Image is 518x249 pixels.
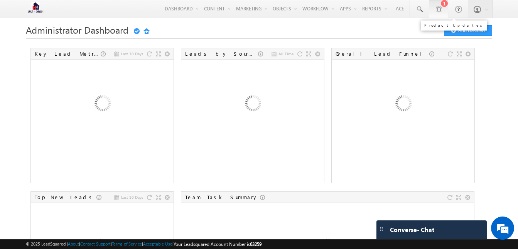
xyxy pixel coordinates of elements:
a: Terms of Service [112,241,142,246]
span: © 2025 LeadSquared | | | | | [26,240,262,248]
div: Overall Lead Funnel [336,50,429,57]
span: Your Leadsquared Account Number is [174,241,262,247]
img: Loading... [211,63,294,146]
div: Top New Leads [35,194,96,201]
a: Contact Support [80,241,111,246]
img: carter-drag [378,226,385,232]
span: Last 10 Days [121,194,143,201]
div: Product Updates [424,23,484,27]
span: 63259 [250,241,262,247]
span: All Time [278,50,294,57]
span: Converse - Chat [390,226,434,233]
a: About [68,241,79,246]
a: Acceptable Use [143,241,172,246]
span: Administrator Dashboard [26,24,128,36]
img: Loading... [61,63,143,146]
div: Leads by Sources [185,50,258,57]
img: Loading... [361,63,444,146]
img: Custom Logo [26,2,45,15]
div: Team Task Summary [185,194,260,201]
span: Last 30 Days [121,50,143,57]
div: Key Lead Metrics [35,50,101,57]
